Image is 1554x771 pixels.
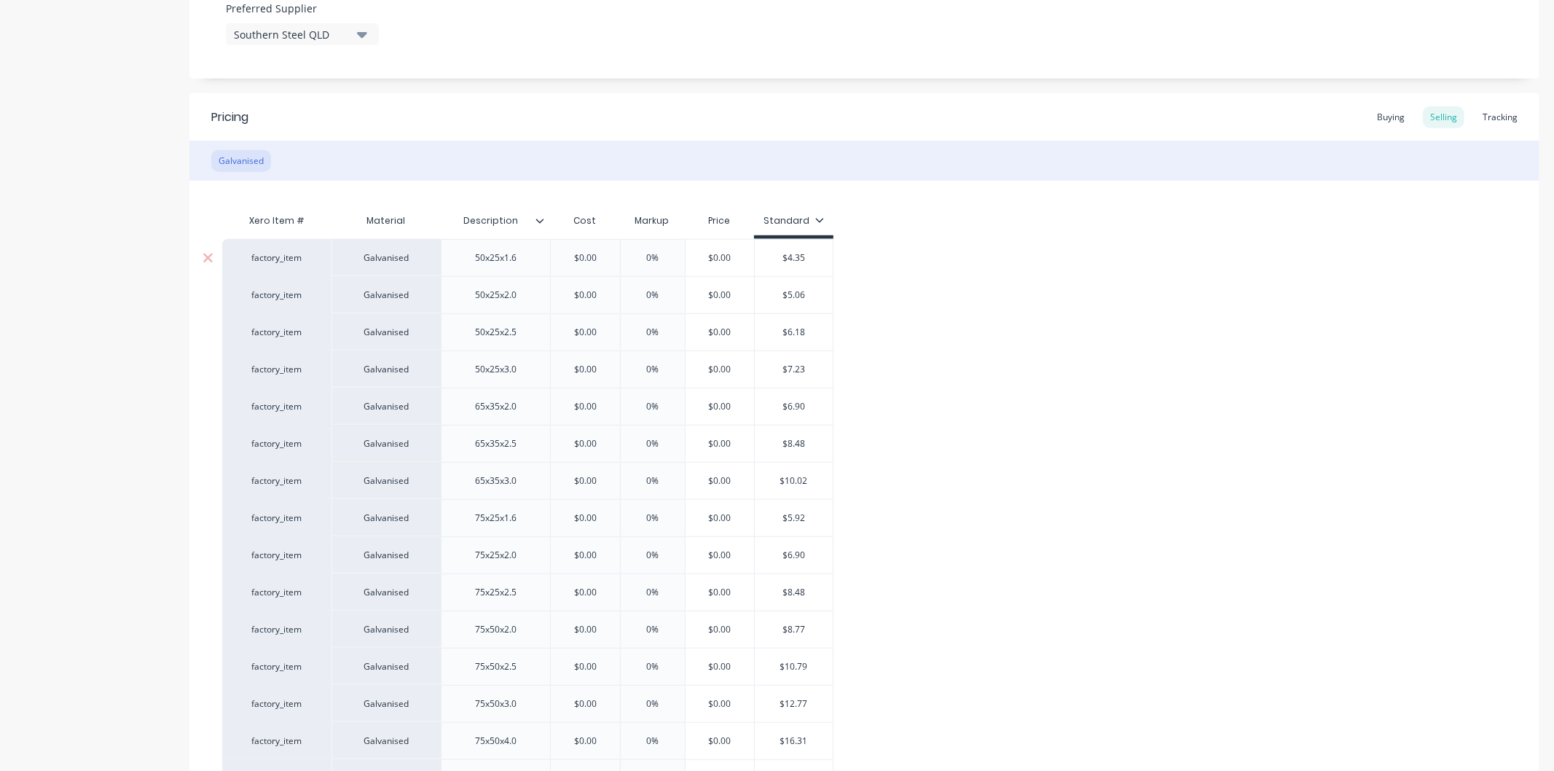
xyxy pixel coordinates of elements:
div: $7.23 [755,351,833,388]
div: Galvanised [331,425,441,462]
div: $5.92 [755,500,833,536]
div: factory_itemGalvanised50x25x2.0$0.000%$0.00$5.06 [222,276,833,313]
div: $12.77 [755,686,833,722]
div: $0.00 [683,463,756,499]
div: factory_item [237,437,317,450]
div: Standard [764,214,824,227]
div: $0.00 [549,574,621,611]
div: 0% [616,723,689,759]
div: Galvanised [331,536,441,574]
div: $16.31 [755,723,833,759]
div: factory_item [237,289,317,302]
div: 0% [616,240,689,276]
div: factory_item [237,363,317,376]
div: 0% [616,463,689,499]
div: 75x50x4.0 [460,732,533,751]
div: $0.00 [683,649,756,685]
div: 75x50x3.0 [460,694,533,713]
div: $0.00 [683,240,756,276]
div: Description [441,203,541,239]
div: Galvanised [331,239,441,276]
div: factory_itemGalvanised75x50x2.5$0.000%$0.00$10.79 [222,648,833,685]
div: Galvanised [331,388,441,425]
div: factory_item [237,512,317,525]
div: $0.00 [683,611,756,648]
div: factory_item [237,251,317,265]
div: $0.00 [683,277,756,313]
div: $5.06 [755,277,833,313]
div: 75x25x2.5 [460,583,533,602]
div: 65x35x2.0 [460,397,533,416]
div: Selling [1423,106,1464,128]
div: factory_item [237,549,317,562]
div: factory_itemGalvanised50x25x1.6$0.000%$0.00$4.35 [222,239,833,276]
div: Galvanised [331,685,441,722]
div: Markup [620,206,685,235]
div: $0.00 [549,426,621,462]
div: 0% [616,426,689,462]
div: $6.18 [755,314,833,351]
div: $0.00 [549,537,621,574]
div: $4.35 [755,240,833,276]
div: $8.48 [755,574,833,611]
div: factory_item [237,326,317,339]
div: Buying [1370,106,1412,128]
div: Galvanised [331,276,441,313]
div: $0.00 [549,723,621,759]
div: factory_itemGalvanised75x25x2.0$0.000%$0.00$6.90 [222,536,833,574]
div: $0.00 [683,537,756,574]
div: 0% [616,537,689,574]
div: $0.00 [683,686,756,722]
div: $0.00 [549,314,621,351]
div: factory_item [237,400,317,413]
div: 0% [616,388,689,425]
div: Tracking [1475,106,1525,128]
div: Galvanised [331,648,441,685]
div: factory_item [237,735,317,748]
div: $0.00 [549,388,621,425]
button: Southern Steel QLD [226,23,379,45]
div: Description [441,206,550,235]
div: factory_item [237,697,317,711]
div: $0.00 [683,723,756,759]
div: Material [331,206,441,235]
div: $6.90 [755,537,833,574]
div: factory_item [237,660,317,673]
div: Galvanised [331,313,441,351]
div: $0.00 [683,314,756,351]
div: factory_itemGalvanised65x35x2.5$0.000%$0.00$8.48 [222,425,833,462]
div: Galvanised [331,499,441,536]
div: Galvanised [331,722,441,759]
div: $0.00 [683,426,756,462]
div: factory_itemGalvanised65x35x3.0$0.000%$0.00$10.02 [222,462,833,499]
div: factory_itemGalvanised75x50x3.0$0.000%$0.00$12.77 [222,685,833,722]
div: factory_itemGalvanised75x50x4.0$0.000%$0.00$16.31 [222,722,833,759]
div: factory_item [237,586,317,599]
div: 50x25x2.5 [460,323,533,342]
div: 50x25x1.6 [460,248,533,267]
div: 0% [616,500,689,536]
div: $6.90 [755,388,833,425]
div: factory_item [237,623,317,636]
div: $0.00 [549,277,621,313]
div: 50x25x3.0 [460,360,533,379]
div: 0% [616,277,689,313]
div: $0.00 [549,463,621,499]
div: $8.77 [755,611,833,648]
div: factory_itemGalvanised65x35x2.0$0.000%$0.00$6.90 [222,388,833,425]
div: Cost [550,206,620,235]
div: 75x50x2.5 [460,657,533,676]
div: Pricing [211,109,248,126]
div: 0% [616,574,689,611]
div: 0% [616,351,689,388]
div: 0% [616,611,689,648]
div: Xero Item # [222,206,331,235]
div: 0% [616,649,689,685]
div: $0.00 [683,500,756,536]
div: factory_itemGalvanised50x25x3.0$0.000%$0.00$7.23 [222,351,833,388]
div: 75x25x2.0 [460,546,533,565]
div: factory_item [237,474,317,488]
div: 75x25x1.6 [460,509,533,528]
div: Southern Steel QLD [234,27,350,42]
div: Galvanised [211,150,271,172]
